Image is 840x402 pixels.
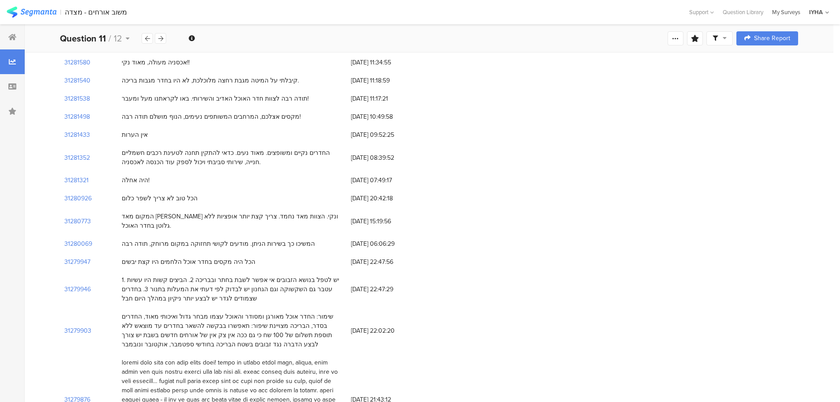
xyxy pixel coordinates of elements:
div: אין הערות [122,130,148,139]
div: | [60,7,61,17]
section: 31280773 [64,217,91,226]
div: החדרים נקיים ומשופצים. מאוד נעים. כדאי להתקין תחנה לטעינת רכבים חשמליים חנייה, שירותי סביבתי ויכו... [122,148,342,167]
section: 31279903 [64,326,91,335]
span: [DATE] 22:47:29 [351,285,422,294]
section: 31281498 [64,112,90,121]
section: 31281433 [64,130,90,139]
span: [DATE] 10:49:58 [351,112,422,121]
section: 31281540 [64,76,90,85]
section: 31279947 [64,257,90,267]
b: Question 11 [60,32,106,45]
div: שימור: החדר אוכל מאורגן ומסודר והאוכל עצמו מבחר גדול ואיכותי מאוד, החדרים בסדר, הבריכה מצויינת שי... [122,312,342,349]
span: [DATE] 07:49:17 [351,176,422,185]
div: אכסניה מעולה, מאוד נקי!! [122,58,190,67]
img: segmanta logo [7,7,56,18]
div: הכל טוב לא צריך לשפר כלום [122,194,198,203]
div: מקסים אצלכם, המרחבים המשותפים נעימים, הנוף מושלם תודה רבה! [122,112,301,121]
span: [DATE] 15:19:56 [351,217,422,226]
div: קיבלתי על המיטה מגבת רחצה מלוכלכת, לא היו בחדר מגבות בריכה. [122,76,299,85]
div: המקום מאד [PERSON_NAME] ונקי. הצוות מאד נחמד. צריך קצת יותר אופציות ללא גלוטן בחדר האוכל. [122,212,342,230]
span: [DATE] 08:39:52 [351,153,422,162]
span: [DATE] 06:06:29 [351,239,422,248]
span: Share Report [754,35,790,41]
span: [DATE] 11:34:55 [351,58,422,67]
div: 1. יש לטפל בנושא הזבובים אי אפשר לשבת בחתר ובבריכה 2. הביצים קשות היו עשיות עטבר גם השקשוקה וגם ה... [122,275,342,303]
div: תודה רבה לצוות חדר האוכל האדיב והשירותי. באו לקראתנו מעל ומעבר! [122,94,309,103]
span: [DATE] 20:42:18 [351,194,422,203]
span: [DATE] 22:02:20 [351,326,422,335]
span: 12 [114,32,122,45]
div: IYHA [809,8,823,16]
div: הכל היה מקסים בחדר אוכל הלחמים היו קצת יבשים [122,257,255,267]
span: / [108,32,111,45]
a: Question Library [718,8,768,16]
span: [DATE] 11:17:21 [351,94,422,103]
div: היה אחלה! [122,176,149,185]
div: המשיכו כך בשירות הניתן. מודעים לקושי תחזוקה במקום מרוחק, תודה רבה [122,239,315,248]
section: 31281352 [64,153,90,162]
section: 31281580 [64,58,90,67]
div: Support [689,5,714,19]
div: משוב אורחים - מצדה [65,8,127,16]
section: 31279946 [64,285,91,294]
section: 31280926 [64,194,92,203]
section: 31280069 [64,239,92,248]
a: My Surveys [768,8,805,16]
span: [DATE] 09:52:25 [351,130,422,139]
span: [DATE] 11:18:59 [351,76,422,85]
section: 31281538 [64,94,90,103]
section: 31281321 [64,176,89,185]
span: [DATE] 22:47:56 [351,257,422,267]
